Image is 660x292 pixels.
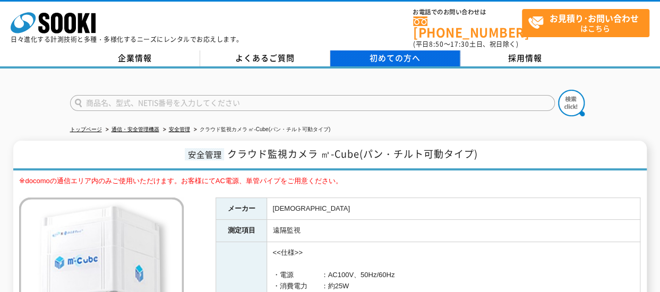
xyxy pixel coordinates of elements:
input: 商品名、型式、NETIS番号を入力してください [70,95,555,111]
a: よくあるご質問 [200,50,330,66]
a: トップページ [70,126,102,132]
span: お電話でのお問い合わせは [413,9,522,15]
span: (平日 ～ 土日、祝日除く) [413,39,518,49]
a: [PHONE_NUMBER] [413,16,522,38]
a: 採用情報 [460,50,590,66]
strong: お見積り･お問い合わせ [550,12,639,24]
a: 安全管理 [169,126,190,132]
a: 企業情報 [70,50,200,66]
th: 測定項目 [216,220,267,242]
span: 8:50 [429,39,444,49]
span: ※docomoの通信エリア内のみご使用いただけます。お客様にてAC電源、単管パイプをご用意ください。 [19,177,342,185]
p: 日々進化する計測技術と多種・多様化するニーズにレンタルでお応えします。 [11,36,243,42]
td: [DEMOGRAPHIC_DATA] [267,197,640,220]
img: btn_search.png [558,90,585,116]
a: 通信・安全管理機器 [112,126,159,132]
a: 初めての方へ [330,50,460,66]
span: クラウド監視カメラ ㎥-Cube(パン・チルト可動タイプ) [227,147,477,161]
li: クラウド監視カメラ ㎥-Cube(パン・チルト可動タイプ) [192,124,331,135]
span: 安全管理 [185,148,224,160]
span: はこちら [528,10,649,36]
th: メーカー [216,197,267,220]
a: お見積り･お問い合わせはこちら [522,9,649,37]
td: 遠隔監視 [267,220,640,242]
span: 17:30 [450,39,469,49]
span: 初めての方へ [370,52,421,64]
